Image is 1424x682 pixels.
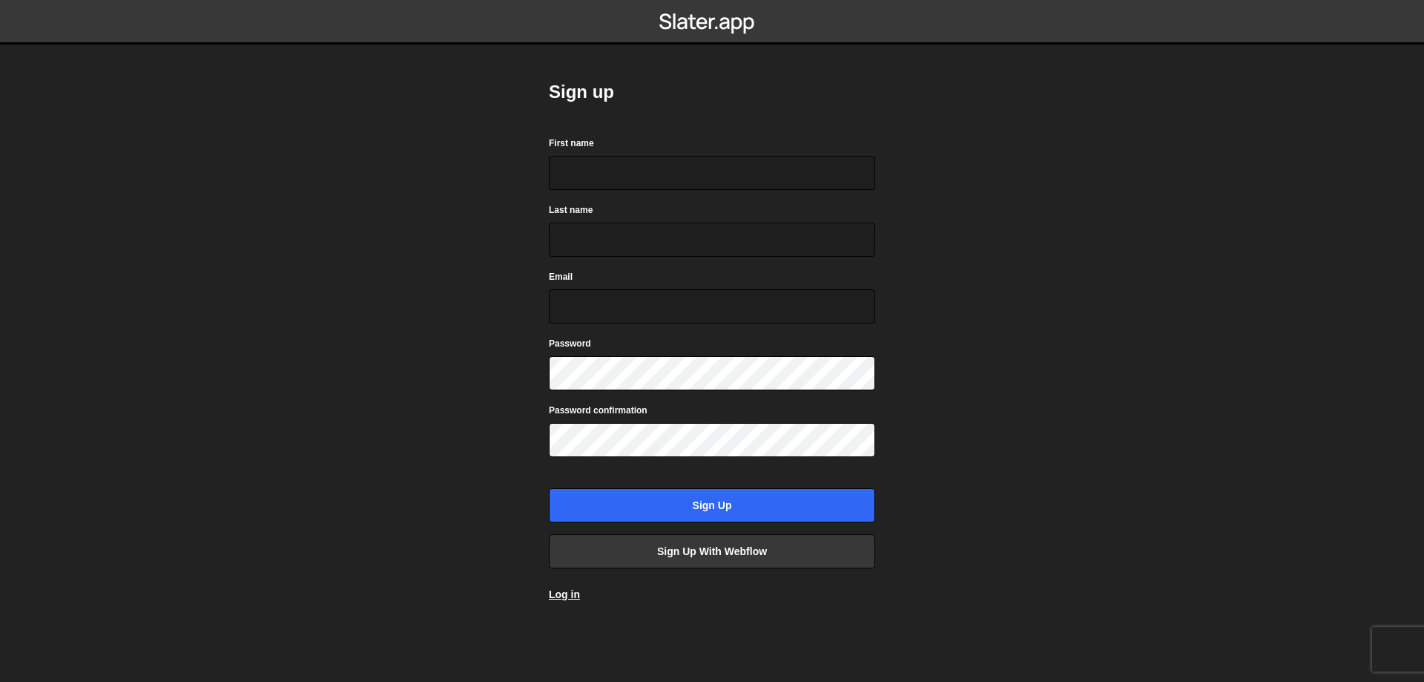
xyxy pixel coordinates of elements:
label: Last name [549,203,593,217]
a: Log in [549,588,580,600]
a: Sign up with Webflow [549,534,875,568]
label: First name [549,136,594,151]
label: Password [549,336,591,351]
input: Sign up [549,488,875,522]
label: Password confirmation [549,403,647,418]
h2: Sign up [549,80,875,104]
label: Email [549,269,573,284]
